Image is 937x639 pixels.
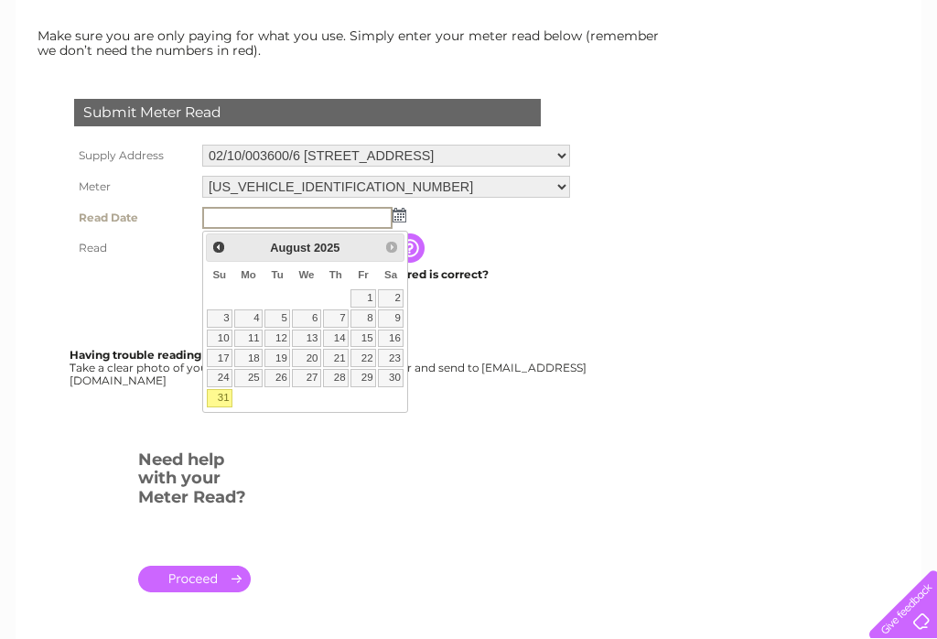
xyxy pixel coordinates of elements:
a: 9 [378,309,404,328]
b: Having trouble reading your meter? [70,348,275,362]
th: Read Date [70,202,198,233]
a: 1 [350,289,376,308]
span: Wednesday [298,269,314,280]
a: 29 [350,369,376,387]
img: logo.png [33,48,126,103]
span: Sunday [212,269,226,280]
a: 30 [378,369,404,387]
a: 14 [323,330,349,348]
span: August [270,241,310,255]
div: Clear Business is a trading name of Verastar Limited (registered in [GEOGRAPHIC_DATA] No. 3667643... [38,10,902,89]
a: 2 [378,289,404,308]
a: Log out [877,78,920,92]
a: 23 [378,349,404,367]
a: 12 [264,330,290,348]
a: Water [615,78,650,92]
a: 20 [292,349,321,367]
a: 6 [292,309,321,328]
td: Make sure you are only paying for what you use. Simply enter your meter read below (remember we d... [33,24,673,62]
a: 5 [264,309,290,328]
a: 22 [350,349,376,367]
a: 31 [207,389,232,407]
a: Contact [815,78,860,92]
div: Take a clear photo of your readings, tell us which supply it's for and send to [EMAIL_ADDRESS][DO... [70,349,589,386]
span: Friday [358,269,369,280]
th: Read [70,233,198,263]
a: 26 [264,369,290,387]
a: 18 [234,349,263,367]
a: 24 [207,369,232,387]
span: Thursday [329,269,342,280]
a: 4 [234,309,263,328]
h3: Need help with your Meter Read? [138,447,251,516]
div: Submit Meter Read [74,99,541,126]
a: . [138,566,251,592]
a: 19 [264,349,290,367]
span: Monday [241,269,256,280]
a: 17 [207,349,232,367]
span: Saturday [384,269,397,280]
a: 21 [323,349,349,367]
th: Meter [70,171,198,202]
a: 10 [207,330,232,348]
input: Information [395,233,428,263]
a: Blog [778,78,804,92]
a: Prev [209,236,230,257]
a: 25 [234,369,263,387]
a: Telecoms [712,78,767,92]
span: 2025 [314,241,339,255]
a: 28 [323,369,349,387]
span: Prev [211,240,226,255]
th: Supply Address [70,140,198,171]
td: Are you sure the read you have entered is correct? [198,263,575,287]
img: ... [393,208,406,222]
a: 8 [350,309,376,328]
a: Energy [661,78,701,92]
a: 15 [350,330,376,348]
a: 11 [234,330,263,348]
a: 27 [292,369,321,387]
a: 3 [207,309,232,328]
span: Tuesday [271,269,283,280]
a: 0333 014 3131 [592,9,718,32]
a: 7 [323,309,349,328]
a: 16 [378,330,404,348]
a: 13 [292,330,321,348]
